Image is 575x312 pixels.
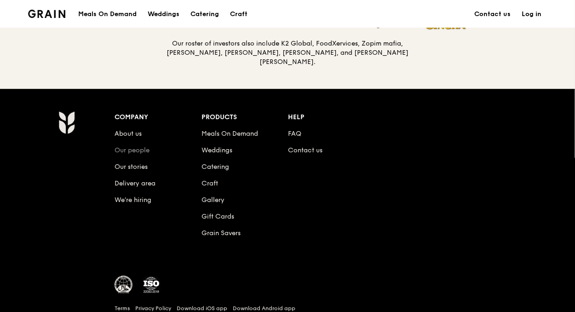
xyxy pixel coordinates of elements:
a: Craft [201,179,218,187]
a: Gift Cards [201,213,234,220]
a: Craft [224,0,253,28]
a: Contact us [288,146,323,154]
a: Download Android app [233,305,295,312]
a: Grain Savers [201,229,241,237]
div: Products [201,111,288,124]
a: We’re hiring [115,196,151,204]
div: Company [115,111,201,124]
a: Weddings [201,146,232,154]
a: Terms [115,305,130,312]
h5: Our roster of investors also include K2 Global, FoodXervices, Zopim mafia, [PERSON_NAME], [PERSON... [166,39,409,67]
a: Our stories [115,163,148,171]
div: Catering [190,0,219,28]
div: Help [288,111,375,124]
div: Meals On Demand [78,0,137,28]
a: Meals On Demand [201,130,258,138]
a: Delivery area [115,179,155,187]
a: Weddings [142,0,185,28]
img: Grain [58,111,75,134]
div: Craft [230,0,247,28]
a: Contact us [469,0,516,28]
a: Privacy Policy [135,305,171,312]
a: About us [115,130,142,138]
a: Catering [185,0,224,28]
img: MUIS Halal Certified [115,276,133,294]
div: Weddings [148,0,179,28]
img: ISO Certified [142,276,161,294]
a: Catering [201,163,229,171]
img: Grain [28,10,65,18]
a: Our people [115,146,149,154]
a: Gallery [201,196,224,204]
a: FAQ [288,130,302,138]
a: Log in [516,0,547,28]
a: Download iOS app [177,305,227,312]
